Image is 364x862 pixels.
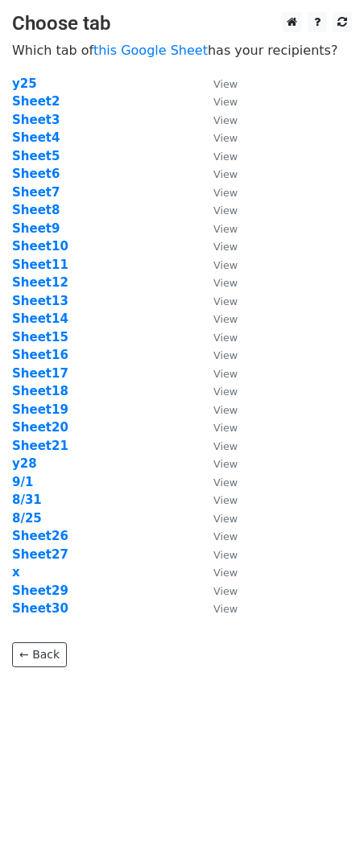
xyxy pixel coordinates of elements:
[197,294,238,308] a: View
[213,313,238,325] small: View
[12,113,60,127] a: Sheet3
[12,529,68,543] a: Sheet26
[213,585,238,597] small: View
[213,96,238,108] small: View
[197,221,238,236] a: View
[12,642,67,667] a: ← Back
[12,12,352,35] h3: Choose tab
[213,404,238,416] small: View
[12,294,68,308] a: Sheet13
[12,311,68,326] a: Sheet14
[197,511,238,526] a: View
[197,420,238,435] a: View
[12,167,60,181] a: Sheet6
[213,440,238,452] small: View
[12,584,68,598] a: Sheet29
[213,259,238,271] small: View
[12,366,68,381] a: Sheet17
[12,511,42,526] a: 8/25
[197,130,238,145] a: View
[197,402,238,417] a: View
[213,603,238,615] small: View
[213,295,238,307] small: View
[213,458,238,470] small: View
[12,203,60,217] a: Sheet8
[213,368,238,380] small: View
[12,185,60,200] a: Sheet7
[197,113,238,127] a: View
[197,475,238,489] a: View
[12,601,68,616] a: Sheet30
[197,203,238,217] a: View
[12,94,60,109] strong: Sheet2
[12,330,68,344] a: Sheet15
[197,167,238,181] a: View
[12,439,68,453] a: Sheet21
[12,258,68,272] a: Sheet11
[197,565,238,579] a: View
[213,530,238,542] small: View
[197,529,238,543] a: View
[197,76,238,91] a: View
[12,493,42,507] a: 8/31
[213,349,238,361] small: View
[213,241,238,253] small: View
[197,384,238,398] a: View
[213,549,238,561] small: View
[12,239,68,254] a: Sheet10
[197,493,238,507] a: View
[197,584,238,598] a: View
[12,420,68,435] a: Sheet20
[12,348,68,362] a: Sheet16
[197,258,238,272] a: View
[213,332,238,344] small: View
[12,565,20,579] a: x
[197,94,238,109] a: View
[213,204,238,217] small: View
[12,475,33,489] a: 9/1
[197,348,238,362] a: View
[197,439,238,453] a: View
[12,149,60,163] a: Sheet5
[12,402,68,417] a: Sheet19
[12,76,37,91] a: y25
[197,601,238,616] a: View
[213,476,238,489] small: View
[213,386,238,398] small: View
[12,275,68,290] a: Sheet12
[12,384,68,398] strong: Sheet18
[12,130,60,145] a: Sheet4
[197,366,238,381] a: View
[12,221,60,236] strong: Sheet9
[12,547,68,562] a: Sheet27
[213,132,238,144] small: View
[93,43,208,58] a: this Google Sheet
[213,277,238,289] small: View
[197,330,238,344] a: View
[213,168,238,180] small: View
[213,114,238,126] small: View
[12,456,37,471] a: y28
[213,151,238,163] small: View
